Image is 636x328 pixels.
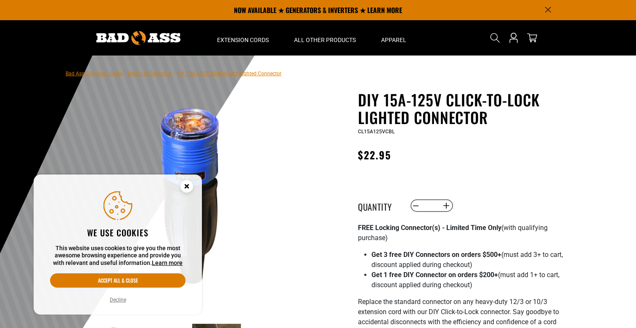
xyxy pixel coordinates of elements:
[204,20,281,56] summary: Extension Cords
[358,147,391,162] span: $22.95
[488,31,502,45] summary: Search
[358,129,395,135] span: CL15A125VCBL
[177,71,281,77] span: DIY 15A-125V Click-to-Lock Lighted Connector
[281,20,368,56] summary: All Other Products
[381,36,406,44] span: Apparel
[127,71,172,77] a: Return to Collection
[358,91,564,126] h1: DIY 15A-125V Click-to-Lock Lighted Connector
[368,20,419,56] summary: Apparel
[50,227,185,238] h2: We use cookies
[371,251,563,269] span: (must add 3+ to cart, discount applied during checkout)
[124,71,126,77] span: ›
[358,224,548,242] span: (with qualifying purchase)
[174,71,175,77] span: ›
[371,271,498,279] strong: Get 1 free DIY Connector on orders $200+
[371,251,501,259] strong: Get 3 free DIY Connectors on orders $500+
[107,296,129,304] button: Decline
[294,36,356,44] span: All Other Products
[96,31,180,45] img: Bad Ass Extension Cords
[217,36,269,44] span: Extension Cords
[66,68,281,78] nav: breadcrumbs
[50,273,185,288] button: Accept all & close
[152,259,183,266] a: Learn more
[34,175,202,315] aside: Cookie Consent
[358,224,501,232] strong: FREE Locking Connector(s) - Limited Time Only
[50,245,185,267] p: This website uses cookies to give you the most awesome browsing experience and provide you with r...
[358,200,400,211] label: Quantity
[66,71,122,77] a: Bad Ass Extension Cords
[371,271,559,289] span: (must add 1+ to cart, discount applied during checkout)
